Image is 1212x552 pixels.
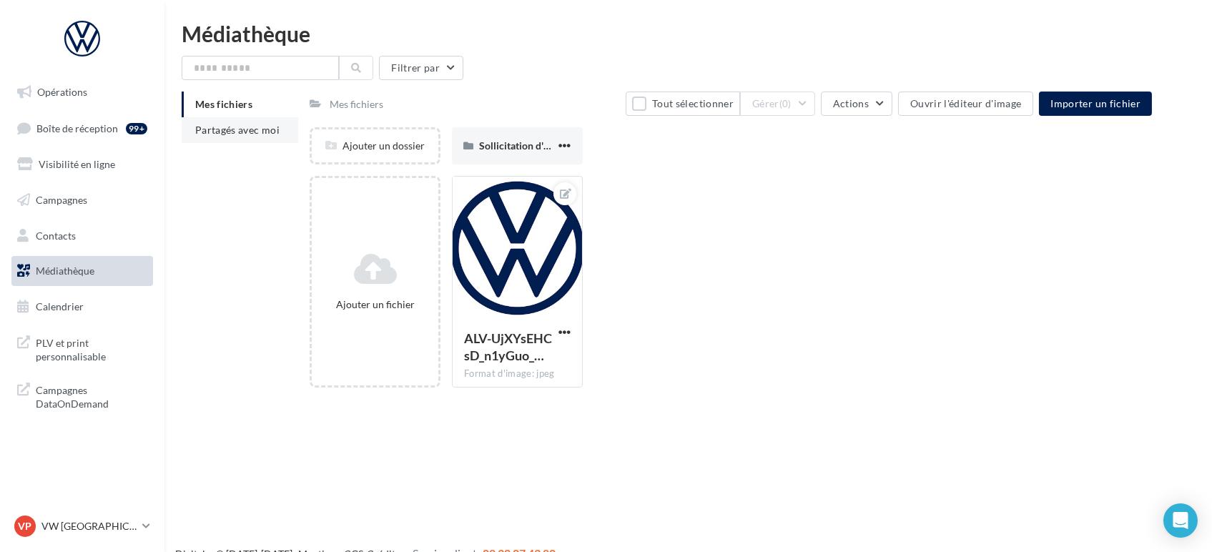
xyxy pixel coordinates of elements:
div: Format d'image: jpeg [464,368,571,380]
div: Open Intercom Messenger [1163,503,1198,538]
a: Boîte de réception99+ [9,113,156,144]
a: Calendrier [9,292,156,322]
a: Opérations [9,77,156,107]
a: Médiathèque [9,256,156,286]
div: Ajouter un fichier [317,297,433,312]
a: Campagnes [9,185,156,215]
p: VW [GEOGRAPHIC_DATA] 13 [41,519,137,533]
span: Partagés avec moi [195,124,280,136]
a: Campagnes DataOnDemand [9,375,156,417]
button: Importer un fichier [1039,92,1152,116]
span: Importer un fichier [1050,97,1140,109]
span: VP [19,519,32,533]
span: Actions [833,97,869,109]
button: Actions [821,92,892,116]
span: Contacts [36,229,76,241]
a: VP VW [GEOGRAPHIC_DATA] 13 [11,513,153,540]
div: 99+ [126,123,147,134]
button: Filtrer par [379,56,463,80]
span: Campagnes DataOnDemand [36,380,147,411]
span: Médiathèque [36,265,94,277]
span: PLV et print personnalisable [36,333,147,364]
span: Sollicitation d'avis [479,139,561,152]
span: Boîte de réception [36,122,118,134]
div: Mes fichiers [330,97,383,112]
button: Gérer(0) [740,92,815,116]
span: (0) [779,98,792,109]
span: Campagnes [36,194,87,206]
button: Tout sélectionner [626,92,740,116]
span: Mes fichiers [195,98,252,110]
a: PLV et print personnalisable [9,327,156,370]
a: Contacts [9,221,156,251]
span: ALV-UjXYsEHCsD_n1yGuo_NtE1wLW2BVHzVJaodB2oYpCrI6W4PwNmay [464,330,552,363]
button: Ouvrir l'éditeur d'image [898,92,1033,116]
div: Ajouter un dossier [312,139,438,153]
span: Calendrier [36,300,84,312]
span: Visibilité en ligne [39,158,115,170]
span: Opérations [37,86,87,98]
div: Médiathèque [182,23,1195,44]
a: Visibilité en ligne [9,149,156,179]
